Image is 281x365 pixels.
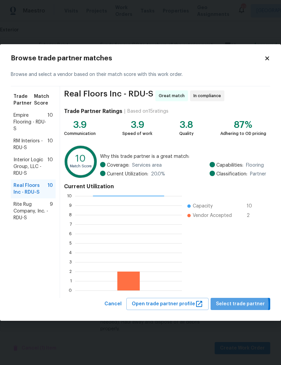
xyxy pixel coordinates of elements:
span: 10 [48,138,53,151]
text: 1 [70,279,72,283]
span: Services area [132,162,162,169]
div: | [122,108,127,115]
span: Open trade partner profile [132,300,203,308]
h2: Browse trade partner matches [11,55,264,62]
text: 8 [69,213,72,217]
span: Partner [250,171,266,177]
span: Capacity [193,203,213,209]
div: Communication [64,130,96,137]
span: Current Utilization: [107,171,148,177]
span: 20.0 % [151,171,165,177]
span: 10 [48,182,53,196]
div: 3.8 [179,121,194,128]
h4: Trade Partner Ratings [64,108,122,115]
div: Adhering to OD pricing [220,130,266,137]
text: 9 [69,203,72,207]
text: 2 [69,269,72,273]
span: 2 [247,212,257,219]
text: 0 [69,288,72,292]
span: Match Score [34,93,53,107]
span: Real Floors Inc - RDU-S [64,90,153,101]
text: 7 [70,222,72,226]
text: 6 [69,231,72,235]
span: Interior Logic Group, LLC - RDU-S [13,157,48,177]
span: Rite Rug Company, Inc. - RDU-S [13,201,50,221]
span: Real Floors Inc - RDU-S [13,182,48,196]
div: 3.9 [64,121,96,128]
div: 87% [220,121,266,128]
text: 10 [67,194,72,198]
text: 10 [75,154,86,163]
div: Speed of work [122,130,152,137]
span: Coverage: [107,162,129,169]
span: 10 [48,157,53,177]
button: Open trade partner profile [126,298,209,310]
span: Trade Partner [13,93,34,107]
span: Vendor Accepted [193,212,232,219]
span: Empire Flooring - RDU-S [13,112,48,132]
span: Why this trade partner is a great match: [100,153,266,160]
text: Match Score [70,164,92,168]
text: 5 [69,241,72,245]
button: Cancel [102,298,124,310]
span: Cancel [104,300,122,308]
span: 10 [247,203,257,209]
span: Select trade partner [216,300,265,308]
span: 10 [48,112,53,132]
h4: Current Utilization [64,183,266,190]
div: Quality [179,130,194,137]
span: RM Interiors - RDU-S [13,138,48,151]
button: Select trade partner [211,298,270,310]
span: Classification: [216,171,247,177]
span: Great match [159,92,187,99]
div: Browse and select a vendor based on their match score with this work order. [11,63,270,86]
span: Capabilities: [216,162,243,169]
span: 9 [50,201,53,221]
div: 3.9 [122,121,152,128]
div: Based on 15 ratings [127,108,168,115]
text: 3 [69,260,72,264]
text: 4 [69,250,72,254]
span: In compliance [193,92,224,99]
span: Flooring [246,162,264,169]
